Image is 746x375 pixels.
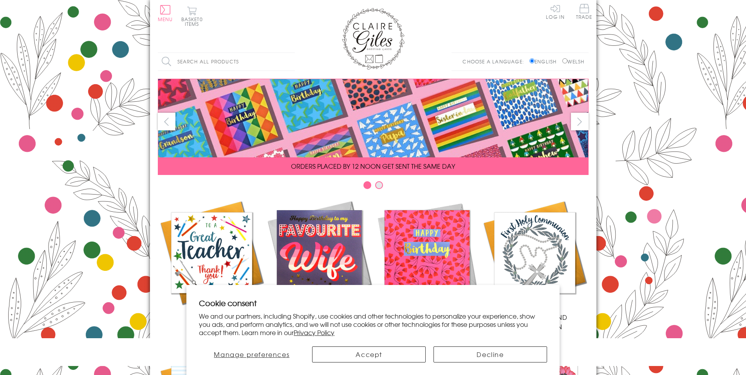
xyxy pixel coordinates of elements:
[291,161,455,171] span: ORDERS PLACED BY 12 NOON GET SENT THE SAME DAY
[571,113,589,130] button: next
[158,16,173,23] span: Menu
[158,181,589,193] div: Carousel Pagination
[199,297,547,308] h2: Cookie consent
[287,53,295,70] input: Search
[199,312,547,336] p: We and our partners, including Shopify, use cookies and other technologies to personalize your ex...
[266,199,373,322] a: New Releases
[529,58,535,63] input: English
[312,346,426,362] button: Accept
[214,350,289,359] span: Manage preferences
[158,53,295,70] input: Search all products
[462,58,528,65] p: Choose a language:
[158,5,173,22] button: Menu
[181,6,203,26] button: Basket0 items
[294,328,334,337] a: Privacy Policy
[481,199,589,331] a: Communion and Confirmation
[546,4,565,19] a: Log In
[529,58,560,65] label: English
[434,346,547,362] button: Decline
[576,4,592,21] a: Trade
[562,58,567,63] input: Welsh
[158,199,266,322] a: Academic
[375,181,383,189] button: Carousel Page 2
[562,58,585,65] label: Welsh
[363,181,371,189] button: Carousel Page 1 (Current Slide)
[199,346,304,362] button: Manage preferences
[576,4,592,19] span: Trade
[158,113,175,130] button: prev
[185,16,203,27] span: 0 items
[342,8,405,70] img: Claire Giles Greetings Cards
[373,199,481,322] a: Birthdays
